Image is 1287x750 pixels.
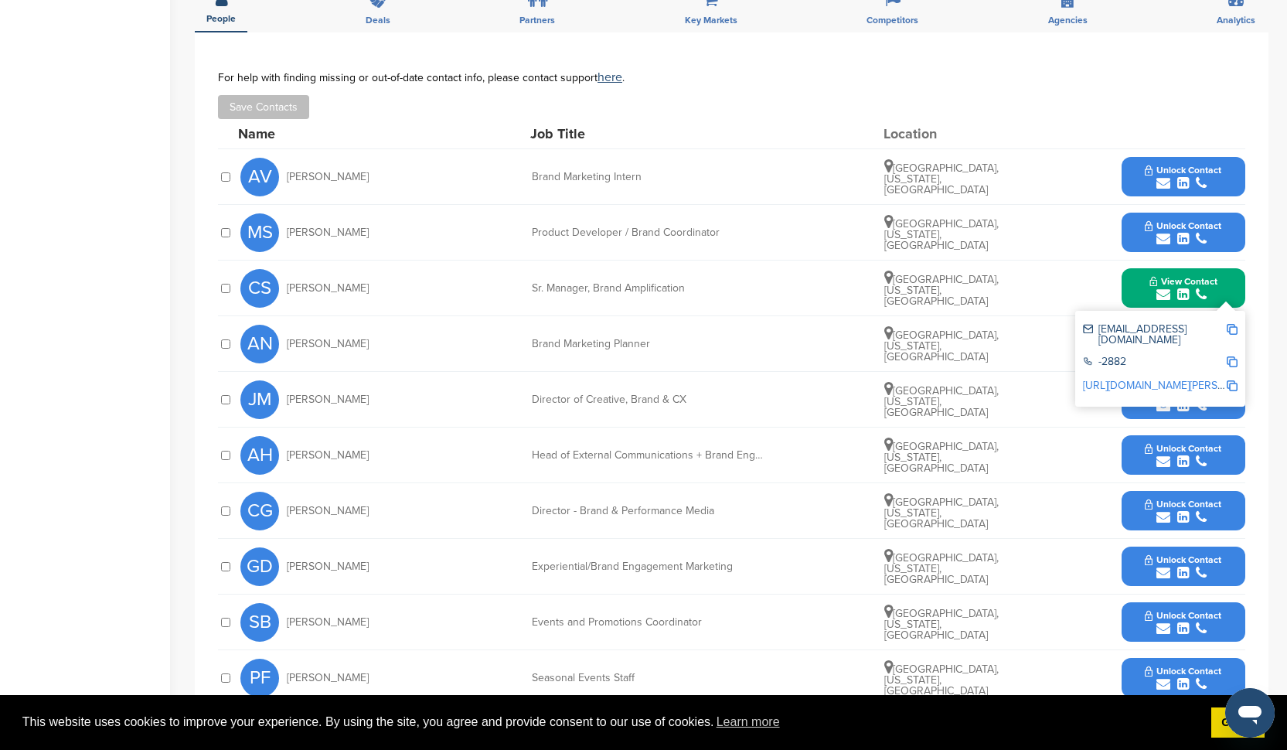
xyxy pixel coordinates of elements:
span: AV [240,158,279,196]
iframe: Button to launch messaging window [1225,688,1275,738]
span: [PERSON_NAME] [287,394,369,405]
span: SB [240,603,279,642]
span: [PERSON_NAME] [287,283,369,294]
div: Director - Brand & Performance Media [532,506,764,516]
span: Unlock Contact [1145,666,1221,677]
button: Unlock Contact [1126,599,1240,646]
div: Name [238,127,408,141]
button: Unlock Contact [1126,432,1240,479]
div: Head of External Communications + Brand Engagement [532,450,764,461]
span: Unlock Contact [1145,220,1221,231]
span: Key Markets [685,15,737,25]
span: AH [240,436,279,475]
div: Events and Promotions Coordinator [532,617,764,628]
div: Seasonal Events Staff [532,673,764,684]
div: Job Title [530,127,762,141]
span: Deals [366,15,390,25]
span: GD [240,547,279,586]
span: CG [240,492,279,530]
button: Unlock Contact [1126,154,1240,200]
span: [PERSON_NAME] [287,561,369,572]
span: Unlock Contact [1145,499,1221,510]
span: Agencies [1048,15,1088,25]
span: Unlock Contact [1145,165,1221,176]
img: Copy [1227,356,1238,367]
span: This website uses cookies to improve your experience. By using the site, you agree and provide co... [22,711,1199,734]
a: dismiss cookie message [1211,707,1265,738]
span: [PERSON_NAME] [287,506,369,516]
span: MS [240,213,279,252]
a: here [598,70,622,85]
span: [GEOGRAPHIC_DATA], [US_STATE], [GEOGRAPHIC_DATA] [884,329,999,363]
button: Unlock Contact [1126,210,1240,256]
div: Brand Marketing Planner [532,339,764,349]
div: Sr. Manager, Brand Amplification [532,283,764,294]
span: [GEOGRAPHIC_DATA], [US_STATE], [GEOGRAPHIC_DATA] [884,551,999,586]
button: View Contact [1131,265,1236,312]
div: Director of Creative, Brand & CX [532,394,764,405]
span: Unlock Contact [1145,554,1221,565]
span: [GEOGRAPHIC_DATA], [US_STATE], [GEOGRAPHIC_DATA] [884,384,999,419]
div: Brand Marketing Intern [532,172,764,182]
span: AN [240,325,279,363]
span: [PERSON_NAME] [287,617,369,628]
span: PF [240,659,279,697]
span: [PERSON_NAME] [287,227,369,238]
span: [PERSON_NAME] [287,450,369,461]
div: Product Developer / Brand Coordinator [532,227,764,238]
a: learn more about cookies [714,711,782,734]
span: [GEOGRAPHIC_DATA], [US_STATE], [GEOGRAPHIC_DATA] [884,162,999,196]
img: Copy [1227,380,1238,391]
span: Competitors [867,15,918,25]
span: Unlock Contact [1145,443,1221,454]
button: Unlock Contact [1126,544,1240,590]
div: Experiential/Brand Engagement Marketing [532,561,764,572]
span: [PERSON_NAME] [287,673,369,684]
a: [URL][DOMAIN_NAME][PERSON_NAME] [1083,379,1272,392]
span: Analytics [1217,15,1255,25]
span: [GEOGRAPHIC_DATA], [US_STATE], [GEOGRAPHIC_DATA] [884,663,999,697]
div: Location [884,127,999,141]
span: People [206,14,236,23]
div: -2882 [1083,356,1226,370]
span: CS [240,269,279,308]
button: Save Contacts [218,95,309,119]
span: JM [240,380,279,419]
span: [GEOGRAPHIC_DATA], [US_STATE], [GEOGRAPHIC_DATA] [884,496,999,530]
div: For help with finding missing or out-of-date contact info, please contact support . [218,71,1245,84]
div: [EMAIL_ADDRESS][DOMAIN_NAME] [1083,324,1226,346]
span: [GEOGRAPHIC_DATA], [US_STATE], [GEOGRAPHIC_DATA] [884,440,999,475]
img: Copy [1227,324,1238,335]
span: [GEOGRAPHIC_DATA], [US_STATE], [GEOGRAPHIC_DATA] [884,273,999,308]
span: Unlock Contact [1145,610,1221,621]
span: [PERSON_NAME] [287,339,369,349]
span: View Contact [1149,276,1217,287]
span: Partners [519,15,555,25]
button: Unlock Contact [1126,655,1240,701]
button: Unlock Contact [1126,488,1240,534]
span: [GEOGRAPHIC_DATA], [US_STATE], [GEOGRAPHIC_DATA] [884,607,999,642]
span: [PERSON_NAME] [287,172,369,182]
span: [GEOGRAPHIC_DATA], [US_STATE], [GEOGRAPHIC_DATA] [884,217,999,252]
